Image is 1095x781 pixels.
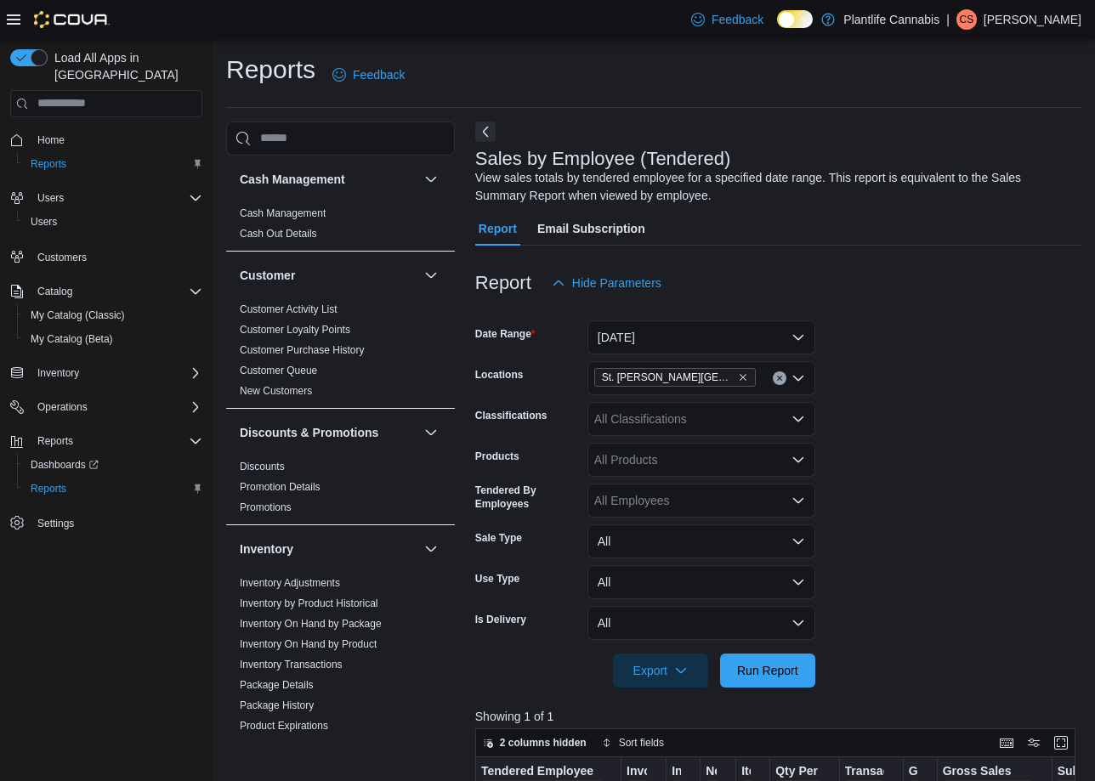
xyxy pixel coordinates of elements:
div: Cash Management [226,203,455,251]
span: Hide Parameters [572,274,661,291]
div: View sales totals by tendered employee for a specified date range. This report is equivalent to t... [475,169,1073,205]
button: My Catalog (Beta) [17,327,209,351]
a: Dashboards [24,455,105,475]
span: Dashboards [24,455,202,475]
button: Sort fields [595,733,671,753]
button: Open list of options [791,412,805,426]
h3: Sales by Employee (Tendered) [475,149,731,169]
button: Reports [31,431,80,451]
a: Feedback [326,58,411,92]
div: Invoices Sold [627,764,647,780]
button: Reports [17,477,209,501]
span: 2 columns hidden [500,736,587,750]
span: My Catalog (Classic) [24,305,202,325]
a: Inventory Transactions [240,659,343,671]
a: My Catalog (Classic) [24,305,132,325]
span: My Catalog (Beta) [31,332,113,346]
button: Run Report [720,654,815,688]
button: Customer [421,265,441,286]
span: Users [31,215,57,229]
button: Cash Management [240,171,417,188]
a: Customers [31,247,94,268]
button: Hide Parameters [545,266,668,300]
div: Tendered Employee [481,764,602,780]
button: Keyboard shortcuts [996,733,1017,753]
span: Feedback [353,66,405,83]
span: Product Expirations [240,719,328,733]
span: My Catalog (Classic) [31,308,125,322]
p: [PERSON_NAME] [984,9,1081,30]
span: Inventory Transactions [240,658,343,671]
span: Reports [31,431,202,451]
button: Users [3,186,209,210]
span: Export [623,654,698,688]
h3: Inventory [240,540,293,557]
a: Inventory by Product Historical [240,597,378,609]
span: Customer Activity List [240,303,338,316]
button: All [587,565,815,599]
span: Catalog [37,285,72,298]
span: Email Subscription [537,212,645,246]
h3: Customer [240,267,295,284]
p: | [946,9,950,30]
div: Net Sold [706,764,717,780]
a: Purchase Orders [240,740,317,752]
button: Open list of options [791,453,805,467]
label: Tendered By Employees [475,484,581,511]
span: Inventory On Hand by Product [240,637,377,651]
button: Users [31,188,71,208]
label: Sale Type [475,531,522,545]
span: Promotion Details [240,480,321,494]
span: Home [37,133,65,147]
button: Reports [17,152,209,176]
div: Gross Sales [942,764,1032,780]
a: Reports [24,154,73,174]
span: Reports [24,478,202,499]
a: Promotions [240,501,292,513]
h3: Report [475,273,531,293]
button: Enter fullscreen [1051,733,1071,753]
button: Customers [3,244,209,269]
span: Reports [31,157,66,171]
span: Operations [37,400,88,414]
span: My Catalog (Beta) [24,329,202,349]
a: Feedback [684,3,770,37]
span: Customer Loyalty Points [240,323,350,337]
a: Package Details [240,679,314,691]
button: Operations [3,395,209,419]
button: Remove St. Albert - Jensen Lakes from selection in this group [738,372,748,382]
a: Promotion Details [240,481,321,493]
a: Customer Purchase History [240,344,365,356]
span: Report [479,212,517,246]
a: Customer Queue [240,365,317,376]
button: All [587,524,815,558]
button: Inventory [31,363,86,383]
button: Operations [31,397,94,417]
label: Locations [475,368,524,382]
span: Inventory On Hand by Package [240,617,382,631]
button: Inventory [3,361,209,385]
button: Catalog [3,280,209,303]
span: Cash Management [240,207,326,220]
span: New Customers [240,384,312,398]
span: Settings [37,517,74,530]
span: Inventory [31,363,202,383]
span: Customers [31,246,202,267]
span: Cash Out Details [240,227,317,241]
button: Home [3,127,209,152]
a: Dashboards [17,453,209,477]
label: Products [475,450,519,463]
div: Charlotte Soukeroff [956,9,977,30]
a: Customer Activity List [240,303,338,315]
span: Inventory [37,366,79,380]
span: Reports [24,154,202,174]
button: Catalog [31,281,79,302]
span: Reports [31,482,66,495]
span: Run Report [737,662,798,679]
button: Discounts & Promotions [421,422,441,443]
button: My Catalog (Classic) [17,303,209,327]
button: Inventory [421,539,441,559]
label: Is Delivery [475,613,526,626]
h3: Cash Management [240,171,345,188]
span: Users [37,191,64,205]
